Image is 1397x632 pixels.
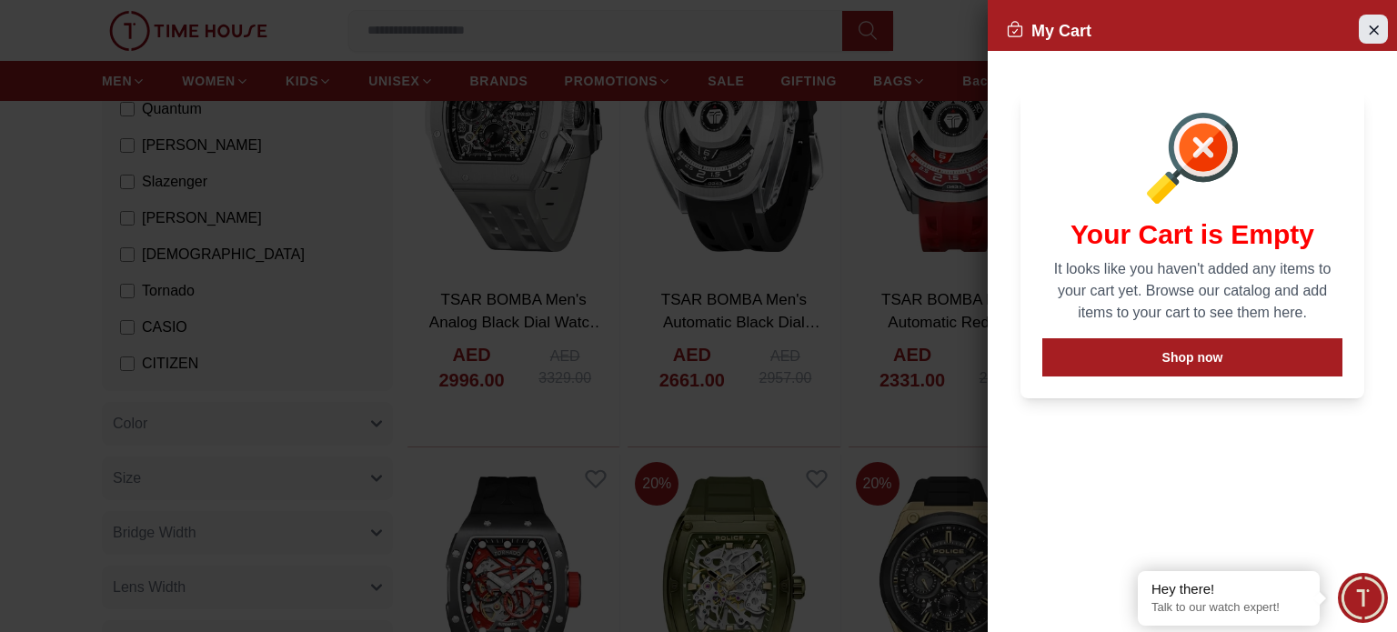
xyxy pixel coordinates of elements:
button: Shop now [1042,338,1342,376]
p: Talk to our watch expert! [1151,600,1306,616]
h2: My Cart [1006,18,1091,44]
div: Hey there! [1151,580,1306,598]
h1: Your Cart is Empty [1042,218,1342,251]
button: Close Account [1359,15,1388,44]
p: It looks like you haven't added any items to your cart yet. Browse our catalog and add items to y... [1042,258,1342,324]
div: Chat Widget [1338,573,1388,623]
